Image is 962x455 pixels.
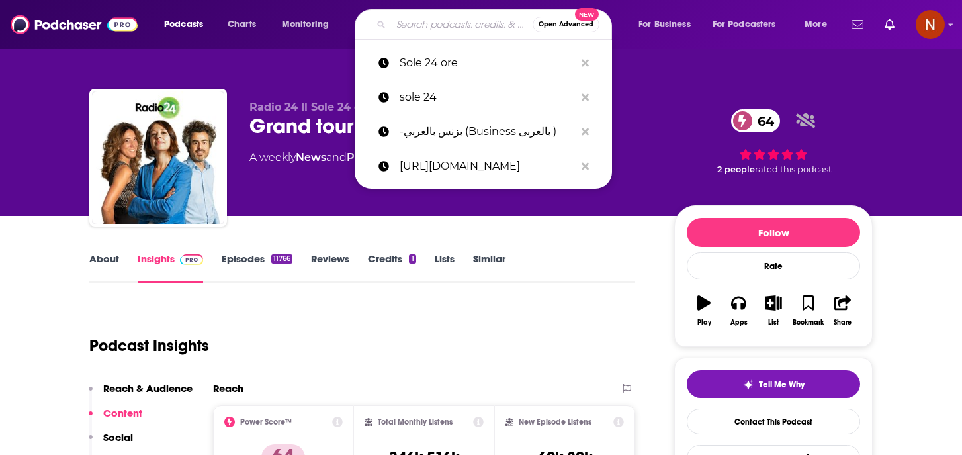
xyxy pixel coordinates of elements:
img: tell me why sparkle [743,379,754,390]
div: 1 [409,254,415,264]
span: More [805,15,827,34]
button: List [756,287,791,334]
button: Share [826,287,860,334]
h2: Reach [213,382,243,395]
a: InsightsPodchaser Pro [138,252,203,283]
button: Content [89,407,142,431]
a: Reviews [311,252,349,283]
button: Apps [721,287,756,334]
div: List [768,319,779,327]
div: Apps [730,319,748,327]
button: open menu [629,14,707,35]
p: sole 24 [400,80,575,115]
a: Charts [219,14,264,35]
img: Grand tour [92,91,224,224]
button: Show profile menu [916,10,945,39]
a: 64 [731,109,781,132]
button: open menu [273,14,346,35]
span: Charts [228,15,256,34]
div: Rate [687,252,860,279]
span: and [326,151,347,164]
p: -بزنس بالعربي (Business بالعربى ) [400,115,575,149]
a: Contact This Podcast [687,409,860,434]
p: Social [103,431,133,444]
p: Sole 24 ore [400,46,575,80]
h2: Total Monthly Listens [378,417,453,427]
button: Play [687,287,721,334]
span: Radio 24 Il Sole 24 ore [249,101,372,113]
div: Share [834,319,852,327]
button: Bookmark [791,287,825,334]
a: Episodes11766 [222,252,292,283]
a: About [89,252,119,283]
a: Sole 24 ore [355,46,612,80]
a: -بزنس بالعربي (Business بالعربى ) [355,115,612,149]
span: Monitoring [282,15,329,34]
button: tell me why sparkleTell Me Why [687,370,860,398]
h2: Power Score™ [240,417,292,427]
a: News [296,151,326,164]
img: User Profile [916,10,945,39]
div: Bookmark [793,319,824,327]
a: Credits1 [368,252,415,283]
button: Follow [687,218,860,247]
a: Politics [347,151,387,164]
span: For Podcasters [713,15,776,34]
div: Search podcasts, credits, & more... [367,9,625,40]
p: Reach & Audience [103,382,193,395]
input: Search podcasts, credits, & more... [391,14,533,35]
button: Open AdvancedNew [533,17,599,32]
a: Show notifications dropdown [846,13,869,36]
a: Lists [435,252,455,283]
span: 64 [744,109,781,132]
span: Logged in as AdelNBM [916,10,945,39]
span: New [575,8,599,21]
h2: New Episode Listens [519,417,591,427]
a: Show notifications dropdown [879,13,900,36]
span: rated this podcast [755,164,832,174]
div: 64 2 peoplerated this podcast [674,101,873,183]
span: Podcasts [164,15,203,34]
button: open menu [795,14,844,35]
button: open menu [155,14,220,35]
span: For Business [638,15,691,34]
h1: Podcast Insights [89,336,209,356]
a: sole 24 [355,80,612,115]
button: open menu [704,14,795,35]
p: Content [103,407,142,419]
div: A weekly podcast [249,150,429,166]
p: https://podcasts.apple.com/gb/podcast/%D8%A8%D8%B2%D9%86%D8%B3-%D8%A8%D8%A7%D9%84%D8%B9%D8%B1%D8%... [400,149,575,183]
a: Similar [473,252,505,283]
img: Podchaser Pro [180,254,203,265]
a: [URL][DOMAIN_NAME] [355,149,612,183]
div: Play [697,319,711,327]
div: 11766 [271,254,292,264]
span: Tell Me Why [759,379,805,390]
button: Reach & Audience [89,382,193,407]
span: Open Advanced [539,21,593,28]
img: Podchaser - Follow, Share and Rate Podcasts [11,12,138,37]
span: 2 people [717,164,755,174]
